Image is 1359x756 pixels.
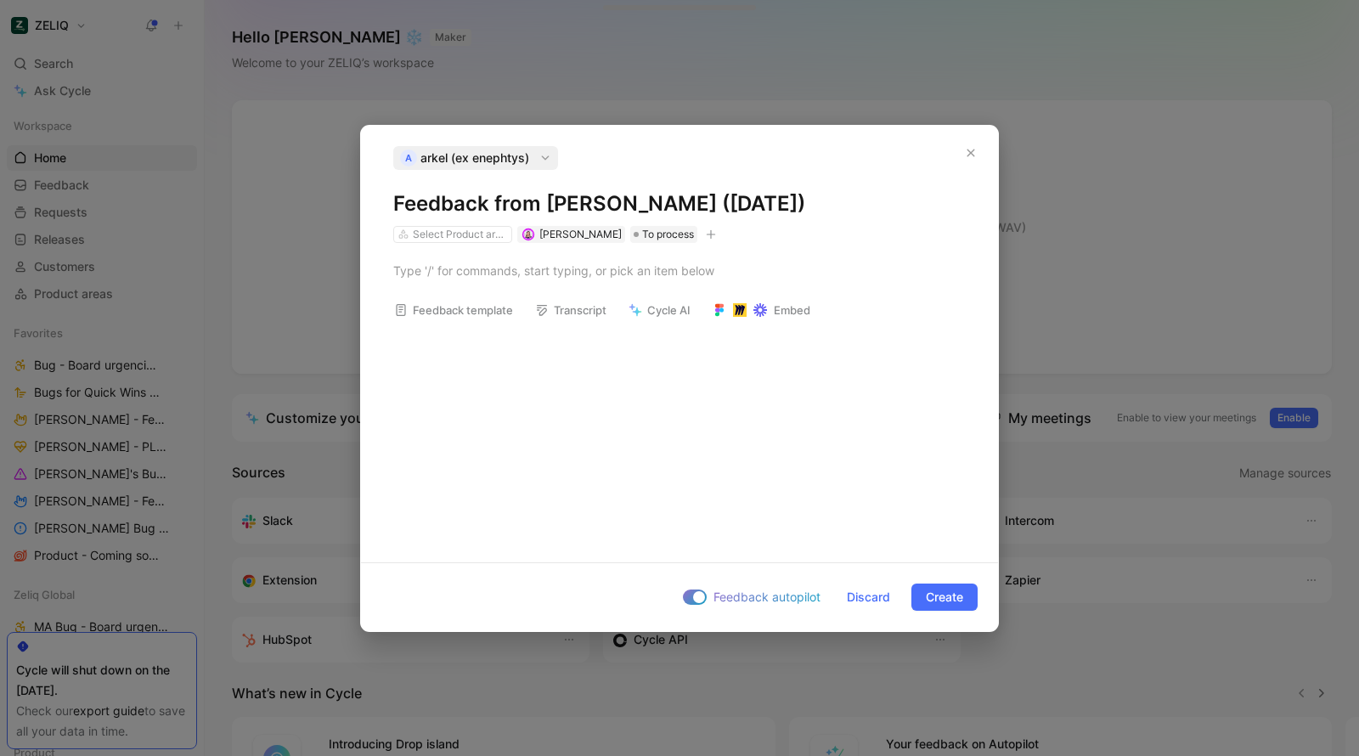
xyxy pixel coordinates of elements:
div: Select Product areas [413,226,508,243]
button: Transcript [527,298,614,322]
span: Discard [847,587,890,607]
button: Feedback template [386,298,521,322]
h1: Feedback from [PERSON_NAME] ([DATE]) [393,190,966,217]
img: avatar [523,229,533,239]
span: Feedback autopilot [713,587,820,607]
span: [PERSON_NAME] [539,228,622,240]
button: Create [911,584,978,611]
span: Create [926,587,963,607]
button: Embed [705,298,818,322]
button: Cycle AI [621,298,698,322]
button: aarkel (ex enephtys) [393,146,558,170]
div: To process [630,226,697,243]
button: Discard [832,584,905,611]
span: arkel (ex enephtys) [420,148,529,168]
span: To process [642,226,694,243]
div: a [400,150,417,166]
button: Feedback autopilot [678,586,826,608]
